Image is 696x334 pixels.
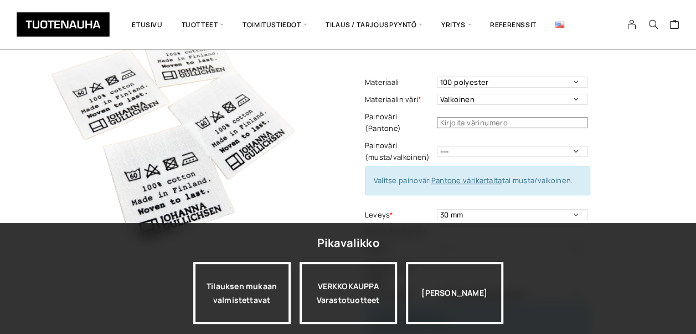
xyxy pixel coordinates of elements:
[17,12,110,37] img: Tuotenauha Oy
[365,111,434,134] label: Painoväri (Pantone)
[317,233,379,253] div: Pikavalikko
[669,19,679,32] a: Cart
[365,209,434,221] label: Leveys
[621,19,643,29] a: My Account
[193,262,291,324] a: Tilauksen mukaan valmistettavat
[406,262,503,324] div: [PERSON_NAME]
[431,175,502,185] a: Pantone värikartalta
[365,140,434,163] label: Painoväri (musta/valkoinen)
[365,77,434,88] label: Materiaali
[432,8,481,41] span: Yritys
[122,8,172,41] a: Etusivu
[316,8,432,41] span: Tilaus / Tarjouspyyntö
[300,262,397,324] div: VERKKOKAUPPA Varastotuotteet
[555,22,564,28] img: English
[642,19,663,29] button: Search
[437,117,587,128] input: Kirjoita värinumero
[481,8,546,41] a: Referenssit
[300,262,397,324] a: VERKKOKAUPPAVarastotuotteet
[365,94,434,105] label: Materiaalin väri
[233,8,316,41] span: Toimitustiedot
[374,175,573,185] span: Valitse painoväri tai musta/valkoinen.
[172,8,233,41] span: Tuotteet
